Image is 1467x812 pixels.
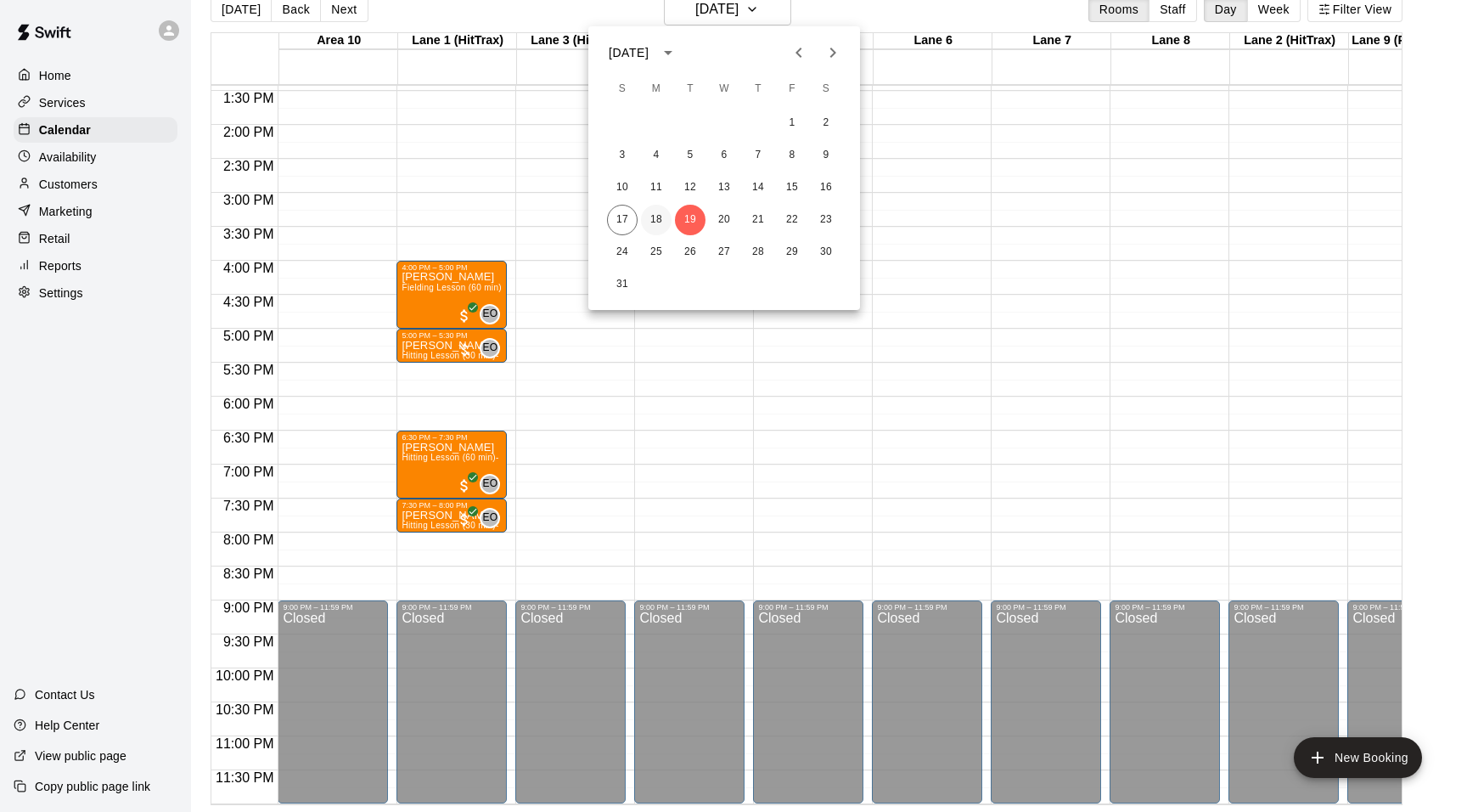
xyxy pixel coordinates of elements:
button: 25 [641,237,672,268]
button: 28 [743,237,773,268]
button: 21 [743,205,773,235]
button: 24 [607,237,638,268]
button: 15 [777,172,807,203]
span: Sunday [607,72,638,106]
button: 4 [641,140,672,171]
button: 16 [811,172,841,203]
button: 22 [777,205,807,235]
button: 30 [811,237,841,268]
button: 26 [675,237,705,268]
span: Wednesday [709,72,739,106]
button: 19 [675,205,705,235]
button: 18 [641,205,672,235]
button: 1 [777,108,807,138]
div: [DATE] [609,44,649,62]
button: 29 [777,237,807,268]
button: calendar view is open, switch to year view [654,38,683,67]
button: 3 [607,140,638,171]
button: 31 [607,269,638,300]
button: 8 [777,140,807,171]
button: 5 [675,140,705,171]
button: 6 [709,140,739,171]
button: 2 [811,108,841,138]
button: 9 [811,140,841,171]
button: 20 [709,205,739,235]
button: Next month [816,36,850,70]
button: 11 [641,172,672,203]
button: 17 [607,205,638,235]
button: 10 [607,172,638,203]
span: Saturday [811,72,841,106]
button: Previous month [782,36,816,70]
button: 13 [709,172,739,203]
button: 27 [709,237,739,268]
button: 7 [743,140,773,171]
span: Friday [777,72,807,106]
span: Monday [641,72,672,106]
button: 12 [675,172,705,203]
button: 14 [743,172,773,203]
button: 23 [811,205,841,235]
span: Thursday [743,72,773,106]
span: Tuesday [675,72,705,106]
